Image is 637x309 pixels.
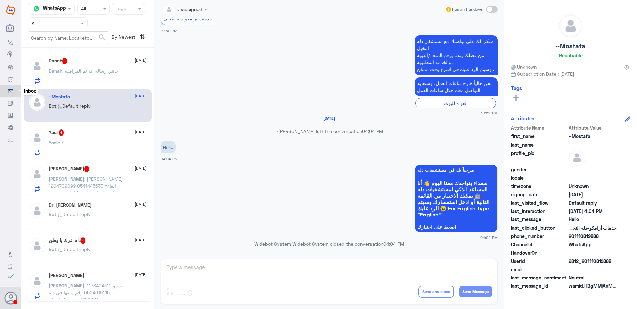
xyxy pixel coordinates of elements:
span: : Default reply [56,103,91,109]
h5: ~Mostafa [556,42,585,50]
p: 14/6/2025, 10:52 PM [415,35,498,75]
span: Unknown [511,63,537,70]
span: 2025-08-17T13:04:33.53Z [569,208,617,215]
span: اضغط على اختيارك [417,224,495,230]
h5: عبدالرحمن [49,166,89,172]
p: 17/8/2025, 4:04 PM [161,141,176,153]
h5: ابوالوليد [49,273,84,278]
span: 1 [62,58,67,64]
span: Default reply [569,199,617,206]
span: 201110819888 [569,233,617,240]
span: [DATE] [135,93,147,99]
span: [DATE] [135,272,147,278]
div: العودة للبوت [415,98,496,108]
span: email [511,266,567,273]
img: whatsapp.png [32,4,41,14]
span: Bot [49,246,56,252]
img: defaultAdmin.png [29,237,45,254]
button: Send Message [459,286,492,297]
span: last_name [511,141,567,148]
span: timezone [511,183,567,190]
span: Subscription Date : [DATE] [511,70,630,77]
span: profile_pic [511,150,567,165]
img: defaultAdmin.png [29,202,45,219]
span: signup_date [511,191,567,198]
span: [PERSON_NAME] [49,283,84,288]
span: 2 [569,241,617,248]
span: 10:52 PM [161,29,177,33]
span: null [569,166,617,173]
span: 10:52 PM [481,110,498,116]
span: last_clicked_button [511,224,567,231]
span: 04:04 PM [161,157,178,161]
span: HandoverOn [511,249,567,256]
span: Inbox [24,88,36,93]
span: phone_number [511,233,567,240]
span: Danah [49,68,62,74]
span: UserId [511,258,567,265]
span: Hello [569,216,617,223]
span: Unknown [569,183,617,190]
span: [DATE] [135,57,147,63]
span: خدمات أرامكو-دله النخيل [569,224,617,231]
span: first_name [511,133,567,140]
span: مرحباً بك في مستشفيات دله [417,167,495,173]
span: 1 [84,166,89,172]
span: [DATE] [135,201,147,207]
span: : Default reply [56,211,91,217]
h6: Tags [511,85,522,91]
h5: ~Mostafa [49,94,70,100]
h6: [DATE] [311,116,347,121]
span: Human Handover [452,6,484,12]
i: check [7,272,15,280]
div: Tags [115,5,126,13]
span: 9812_201110819888 [569,258,617,265]
img: defaultAdmin.png [29,129,45,146]
span: search [98,33,106,41]
span: 0 [569,274,617,281]
span: سعداء بتواجدك معنا اليوم 👋 أنا المساعد الذكي لمستشفيات دله 🤖 يمكنك الاختيار من القائمة التالية أو... [417,180,495,217]
img: defaultAdmin.png [559,15,582,37]
h5: دام عزك يا وطن [49,237,86,244]
span: wamid.HBgMMjAxMTEwODE5ODg4FQIAEhgUM0FFRDUyMDRGRDE2OEU0NDgwMjcA [569,282,617,289]
i: ⇅ [140,31,145,42]
span: Yasir [49,140,59,145]
span: ChannelId [511,241,567,248]
h6: Reachable [559,52,583,58]
span: [PERSON_NAME] [49,176,84,182]
span: [DATE] [135,129,147,135]
span: 1 [81,237,86,244]
h5: Danah [49,58,67,64]
button: Avatar [4,292,17,304]
span: 1 [59,129,64,136]
span: [DATE] [135,237,147,243]
span: last_interaction [511,208,567,215]
img: defaultAdmin.png [29,166,45,182]
span: last_message_sentiment [511,274,567,281]
img: defaultAdmin.png [569,150,585,166]
span: ~Mostafa [569,133,617,140]
span: 04:04 PM [362,128,383,134]
span: Bot [49,103,56,109]
img: defaultAdmin.png [29,273,45,289]
span: Attribute Value [569,124,617,131]
span: gender [511,166,567,173]
img: defaultAdmin.png [29,94,45,111]
span: 04:04 PM [480,235,498,240]
span: : [PERSON_NAME] 1204709099 0541445633 *الغاء طلب الموافقة* عميلنا العزيز : تمت الموافقة الجزئية ع... [49,176,123,230]
span: null [569,266,617,273]
span: 2024-08-02T12:09:58.647Z [569,191,617,198]
input: Search by Name, Local etc… [28,32,109,44]
span: last_visited_flow [511,199,567,206]
span: locale [511,174,567,181]
span: last_message [511,216,567,223]
span: : Default reply [56,246,91,252]
p: Widebot System Widebot System closed the conversation [161,240,498,247]
img: Widebot Logo [6,5,15,16]
h5: Dr. Elsadig Idris [49,202,92,208]
span: Bot [49,211,56,217]
span: null [569,174,617,181]
span: : ؟ [59,140,64,145]
button: search [98,32,106,43]
span: : جاتني رساله انه تم المرافقه [62,68,119,74]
